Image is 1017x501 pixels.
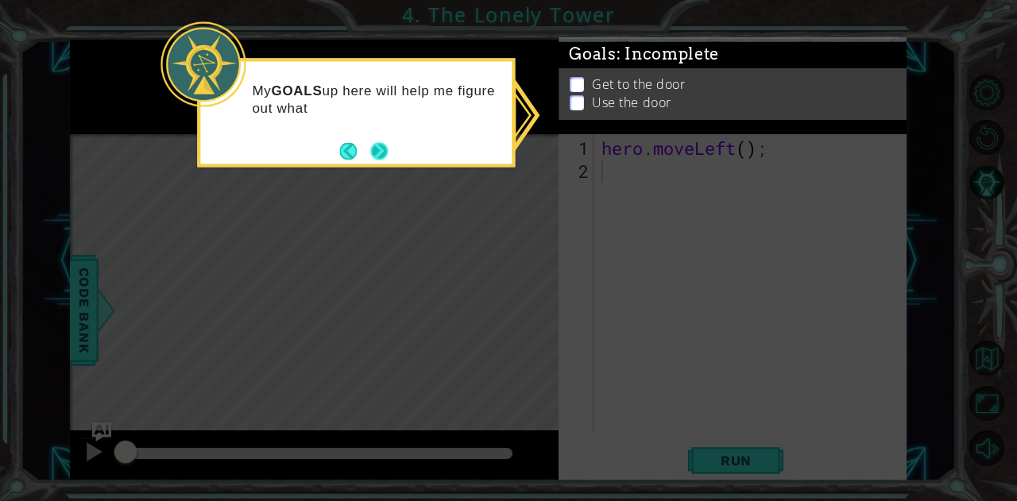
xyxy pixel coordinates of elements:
span: Goals [569,52,719,71]
strong: GOALS [271,83,322,98]
span: : Incomplete [617,52,719,71]
button: Back [339,142,370,160]
p: Use the door [592,101,671,118]
p: Get to the door [592,83,685,100]
p: My up here will help me figure out what [252,83,501,118]
button: Next [370,142,388,160]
